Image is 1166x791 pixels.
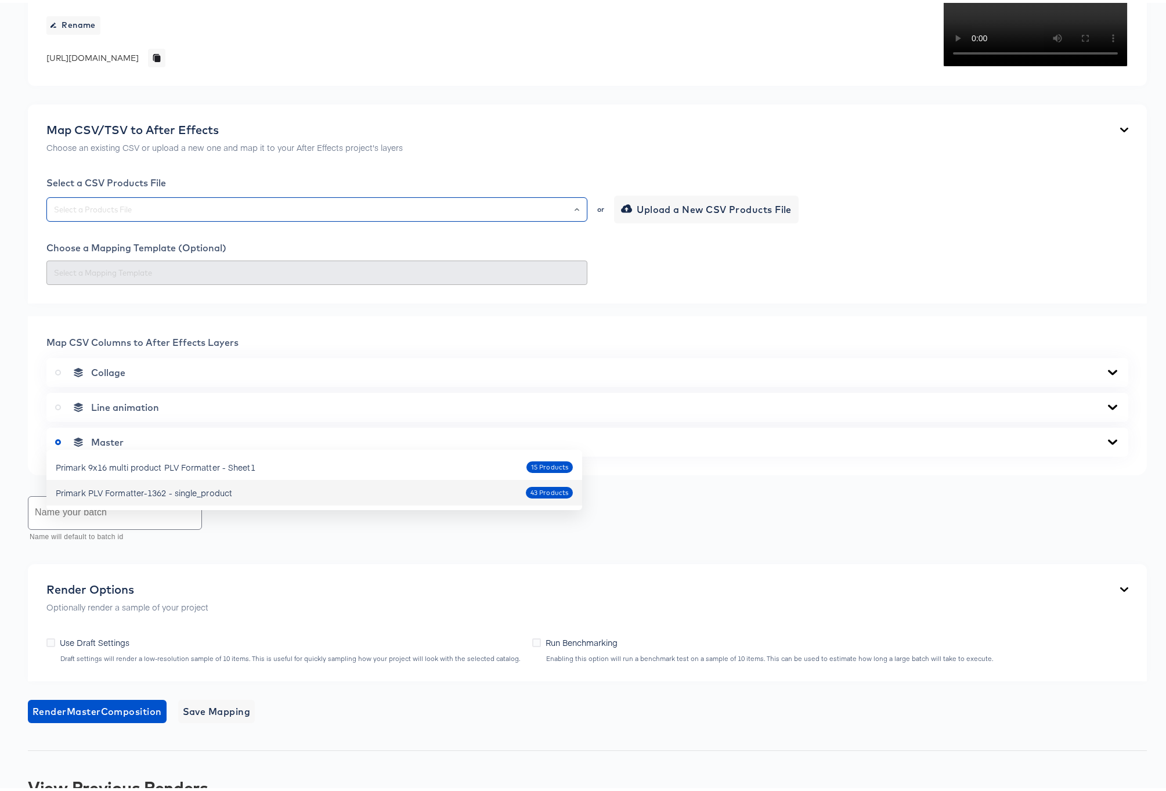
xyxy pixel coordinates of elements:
[46,239,1128,251] div: Choose a Mapping Template (Optional)
[30,529,194,540] p: Name will default to batch id
[183,700,251,717] span: Save Mapping
[526,460,573,469] span: 15 Products
[546,634,618,645] span: Run Benchmarking
[46,580,208,594] div: Render Options
[52,263,582,277] input: Select a Mapping Template
[46,334,239,345] span: Map CSV Columns to After Effects Layers
[52,200,582,214] input: Select a Products File
[46,139,403,150] p: Choose an existing CSV or upload a new one and map it to your After Effects project's layers
[575,198,579,215] button: Close
[51,15,96,30] span: Rename
[28,697,167,720] button: RenderMasterComposition
[33,700,162,717] span: Render Master Composition
[46,49,139,61] div: [URL][DOMAIN_NAME]
[623,198,792,215] span: Upload a New CSV Products File
[60,634,129,645] span: Use Draft Settings
[91,434,124,445] span: Master
[56,484,232,496] div: Primark PLV Formatter-1362 - single_product
[91,364,125,375] span: Collage
[46,13,100,32] button: Rename
[46,598,208,610] p: Optionally render a sample of your project
[91,399,159,410] span: Line animation
[178,697,255,720] button: Save Mapping
[56,458,255,470] div: Primark 9x16 multi product PLV Formatter - Sheet1
[526,485,573,495] span: 43 Products
[614,193,799,221] button: Upload a New CSV Products File
[596,203,605,210] div: or
[546,652,994,660] div: Enabling this option will run a benchmark test on a sample of 10 items. This can be used to estim...
[46,174,1128,186] div: Select a CSV Products File
[60,652,521,660] div: Draft settings will render a low-resolution sample of 10 items. This is useful for quickly sampli...
[46,120,403,134] div: Map CSV/TSV to After Effects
